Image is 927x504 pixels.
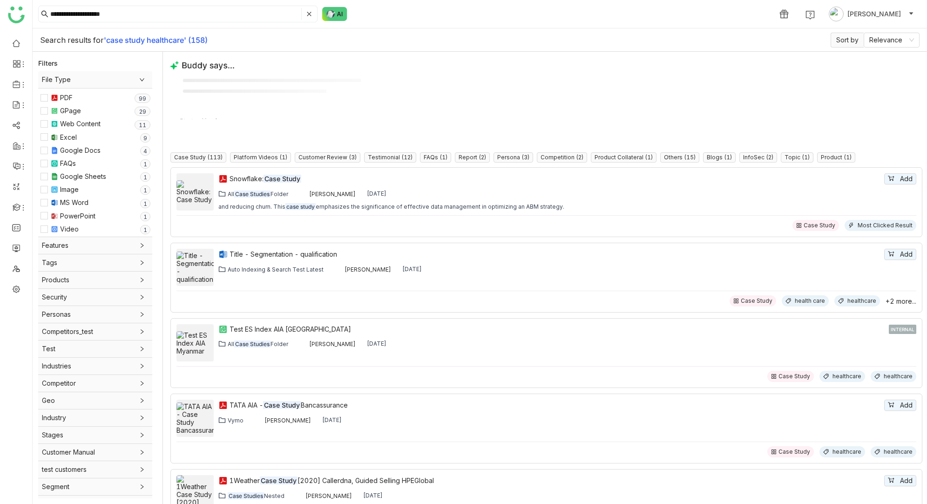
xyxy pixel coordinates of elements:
[140,212,150,221] nz-badge-sup: 1
[140,172,150,182] nz-badge-sup: 1
[135,94,150,103] nz-badge-sup: 99
[889,325,916,334] div: INTERNAL
[230,249,882,259] a: Title - Segmentation - qualification
[230,476,882,486] a: 1WeatherCase Study[2020] Callerdna, Guided Selling HPEGlobal
[42,292,149,302] span: Security
[140,159,150,169] nz-badge-sup: 1
[42,361,149,371] span: Industries
[296,492,303,499] img: 619b7b4f13e9234403e7079e
[230,152,291,163] nz-tag: Platform Videos (1)
[884,249,916,260] button: Add
[42,378,149,388] span: Competitor
[51,134,58,141] img: xlsx.svg
[51,173,58,180] img: g-xls.svg
[218,174,228,184] img: pdf.svg
[51,212,58,220] img: pptx.svg
[494,152,533,163] nz-tag: Persona (3)
[218,203,564,211] div: and reducing churn. This emphasizes the significance of effective data management in optimizing a...
[299,340,307,347] img: 619b7b4f13e9234403e7079e
[805,10,815,20] img: help.svg
[884,448,913,456] div: healthcare
[884,475,916,486] button: Add
[228,492,284,499] div: Nested
[142,107,146,116] p: 9
[42,309,149,320] span: Personas
[143,160,147,169] p: 1
[135,120,150,129] nz-badge-sup: 11
[38,306,152,323] div: Personas
[367,340,386,347] div: [DATE]
[309,341,356,347] div: [PERSON_NAME]
[42,395,149,406] span: Geo
[900,174,913,184] span: Add
[40,35,104,45] span: Search results for
[38,427,152,443] div: Stages
[51,120,58,128] img: article.svg
[38,358,152,375] div: Industries
[38,409,152,426] div: Industry
[230,400,882,410] a: TATA AIA -Case StudyBancassurance
[42,413,149,423] span: Industry
[176,331,214,355] img: Test ES Index AIA Myanmar
[170,152,226,163] nz-tag: Case Study (113)
[847,9,901,19] span: [PERSON_NAME]
[143,212,147,222] p: 1
[884,400,916,411] button: Add
[60,211,95,221] div: PowerPoint
[831,33,864,48] span: Sort by
[139,121,142,130] p: 1
[143,199,147,209] p: 1
[260,477,298,484] em: Case Study
[60,198,88,208] div: MS Word
[51,160,58,167] img: objections.svg
[591,152,656,163] nz-tag: Product Collateral (1)
[322,7,347,21] img: ask-buddy-normal.svg
[38,71,152,88] div: File Type
[143,147,147,156] p: 4
[234,341,271,347] em: Case Studies
[60,171,106,182] div: Google Sheets
[60,145,101,156] div: Google Docs
[140,133,150,143] nz-badge-sup: 9
[140,146,150,156] nz-badge-sup: 4
[778,373,810,380] div: Case Study
[38,254,152,271] div: Tags
[218,325,228,334] img: paper.svg
[51,225,58,233] img: mp4.svg
[51,199,58,206] img: docx.svg
[142,121,146,130] p: 1
[42,327,149,337] span: Competitors_test
[660,152,699,163] nz-tag: Others (15)
[228,341,288,347] div: All Folder
[218,250,228,259] img: docx.svg
[139,107,142,116] p: 2
[42,482,149,492] span: Segment
[305,492,352,499] div: [PERSON_NAME]
[42,344,149,354] span: Test
[228,266,324,273] div: Auto Indexing & Search Test Latest
[38,272,152,288] div: Products
[60,224,79,234] div: Video
[778,448,810,456] div: Case Study
[228,417,244,424] div: Vymo
[60,93,73,103] div: PDF
[367,190,386,198] div: [DATE]
[832,448,861,456] div: healthcare
[42,464,149,475] span: test customers
[8,7,25,23] img: logo
[900,476,913,486] span: Add
[230,400,882,410] div: TATA AIA - Bancassurance
[140,225,150,234] nz-badge-sup: 1
[402,266,422,273] div: [DATE]
[847,297,876,305] div: healthcare
[135,107,150,116] nz-badge-sup: 29
[900,400,913,410] span: Add
[230,324,887,334] div: Test ES Index AIA [GEOGRAPHIC_DATA]
[38,444,152,461] div: Customer Manual
[363,492,383,499] div: [DATE]
[42,258,149,268] span: Tags
[42,240,149,251] span: Features
[42,447,149,457] span: Customer Manual
[38,59,58,68] div: Filters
